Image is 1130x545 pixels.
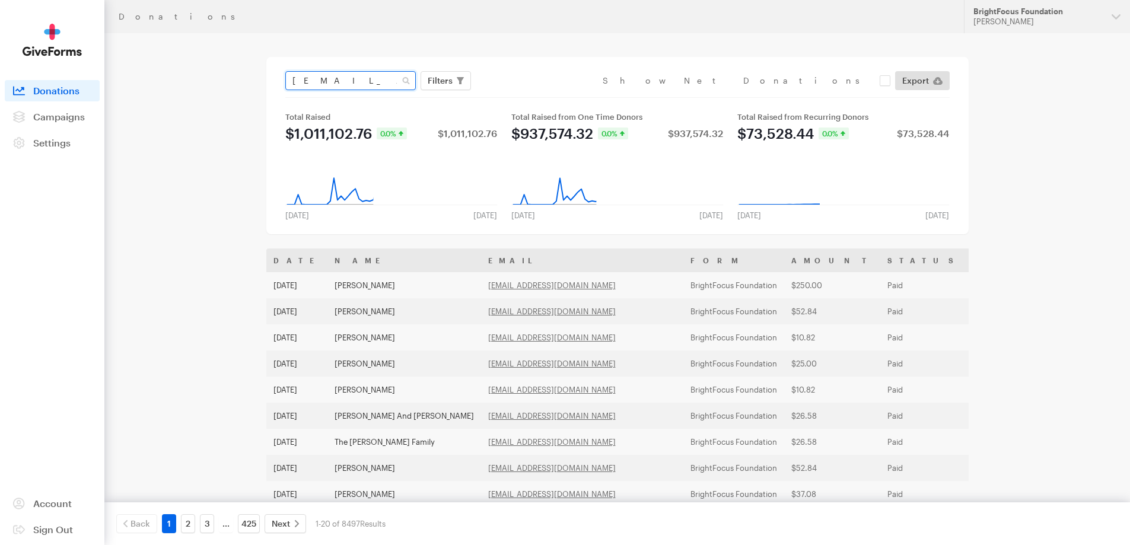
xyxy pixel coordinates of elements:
[488,437,616,447] a: [EMAIL_ADDRESS][DOMAIN_NAME]
[683,350,784,377] td: BrightFocus Foundation
[327,403,481,429] td: [PERSON_NAME] And [PERSON_NAME]
[967,248,1103,272] th: Frequency
[278,211,316,220] div: [DATE]
[466,211,504,220] div: [DATE]
[973,17,1102,27] div: [PERSON_NAME]
[683,324,784,350] td: BrightFocus Foundation
[683,481,784,507] td: BrightFocus Foundation
[784,272,880,298] td: $250.00
[481,248,683,272] th: Email
[918,211,956,220] div: [DATE]
[967,324,1103,350] td: One time
[266,324,327,350] td: [DATE]
[266,350,327,377] td: [DATE]
[266,455,327,481] td: [DATE]
[265,514,306,533] a: Next
[967,377,1103,403] td: One time
[784,298,880,324] td: $52.84
[377,128,407,139] div: 0.0%
[266,248,327,272] th: Date
[181,514,195,533] a: 2
[784,248,880,272] th: Amount
[327,272,481,298] td: [PERSON_NAME]
[880,298,967,324] td: Paid
[488,333,616,342] a: [EMAIL_ADDRESS][DOMAIN_NAME]
[327,248,481,272] th: Name
[5,106,100,128] a: Campaigns
[967,455,1103,481] td: Monthly
[33,111,85,122] span: Campaigns
[33,137,71,148] span: Settings
[488,281,616,290] a: [EMAIL_ADDRESS][DOMAIN_NAME]
[967,272,1103,298] td: One time
[683,403,784,429] td: BrightFocus Foundation
[730,211,768,220] div: [DATE]
[327,481,481,507] td: [PERSON_NAME]
[784,377,880,403] td: $10.82
[421,71,471,90] button: Filters
[683,272,784,298] td: BrightFocus Foundation
[33,85,79,96] span: Donations
[880,324,967,350] td: Paid
[327,377,481,403] td: [PERSON_NAME]
[511,112,723,122] div: Total Raised from One Time Donors
[5,80,100,101] a: Donations
[438,129,497,138] div: $1,011,102.76
[5,132,100,154] a: Settings
[272,517,290,531] span: Next
[784,455,880,481] td: $52.84
[5,519,100,540] a: Sign Out
[488,385,616,394] a: [EMAIL_ADDRESS][DOMAIN_NAME]
[683,377,784,403] td: BrightFocus Foundation
[266,298,327,324] td: [DATE]
[880,455,967,481] td: Paid
[327,350,481,377] td: [PERSON_NAME]
[23,24,82,56] img: GiveForms
[967,481,1103,507] td: One time
[285,71,416,90] input: Search Name & Email
[488,359,616,368] a: [EMAIL_ADDRESS][DOMAIN_NAME]
[33,524,73,535] span: Sign Out
[692,211,730,220] div: [DATE]
[819,128,849,139] div: 0.0%
[327,324,481,350] td: [PERSON_NAME]
[238,514,260,533] a: 425
[668,129,723,138] div: $937,574.32
[316,514,386,533] div: 1-20 of 8497
[737,126,814,141] div: $73,528.44
[967,298,1103,324] td: One time
[683,455,784,481] td: BrightFocus Foundation
[784,481,880,507] td: $37.08
[784,403,880,429] td: $26.58
[504,211,542,220] div: [DATE]
[327,455,481,481] td: [PERSON_NAME]
[683,248,784,272] th: Form
[880,429,967,455] td: Paid
[784,324,880,350] td: $10.82
[598,128,628,139] div: 0.0%
[880,403,967,429] td: Paid
[784,429,880,455] td: $26.58
[488,489,616,499] a: [EMAIL_ADDRESS][DOMAIN_NAME]
[266,403,327,429] td: [DATE]
[897,129,949,138] div: $73,528.44
[880,377,967,403] td: Paid
[266,377,327,403] td: [DATE]
[285,126,372,141] div: $1,011,102.76
[488,307,616,316] a: [EMAIL_ADDRESS][DOMAIN_NAME]
[200,514,214,533] a: 3
[784,350,880,377] td: $25.00
[266,481,327,507] td: [DATE]
[5,493,100,514] a: Account
[360,519,386,528] span: Results
[683,298,784,324] td: BrightFocus Foundation
[895,71,950,90] a: Export
[902,74,929,88] span: Export
[880,350,967,377] td: Paid
[428,74,453,88] span: Filters
[967,350,1103,377] td: Monthly
[880,272,967,298] td: Paid
[488,463,616,473] a: [EMAIL_ADDRESS][DOMAIN_NAME]
[683,429,784,455] td: BrightFocus Foundation
[880,481,967,507] td: Paid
